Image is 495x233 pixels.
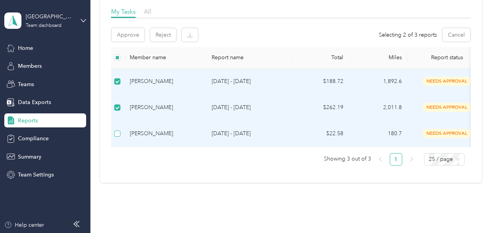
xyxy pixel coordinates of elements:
span: needs approval [423,129,472,138]
span: Report status [414,54,480,61]
li: 1 [390,153,402,166]
p: [DATE] - [DATE] [212,77,285,86]
th: Report name [205,47,291,69]
span: Data Exports [18,98,51,106]
span: Summary [18,153,41,161]
button: Approve [111,28,145,42]
td: 1,892.6 [350,69,408,95]
button: left [374,153,387,166]
li: Next Page [405,153,418,166]
th: Member name [124,47,205,69]
a: 1 [390,154,402,165]
div: [GEOGRAPHIC_DATA]/PA Area [26,12,74,21]
p: [DATE] - [DATE] [212,129,285,138]
div: Page Size [424,153,465,166]
td: $22.58 [291,121,350,147]
button: Cancel [442,28,470,42]
button: Reject [150,28,176,42]
span: Selecting 2 of 3 reports [379,31,437,39]
span: needs approval [423,77,472,86]
div: [PERSON_NAME] [130,103,199,112]
div: Total [297,54,343,61]
span: 25 / page [429,154,460,165]
button: Help center [4,221,44,229]
span: My Tasks [111,8,136,15]
p: [DATE] - [DATE] [212,103,285,112]
iframe: Everlance-gr Chat Button Frame [451,189,495,233]
span: Home [18,44,33,52]
span: Members [18,62,42,70]
span: Teams [18,80,34,88]
td: $262.19 [291,95,350,121]
span: All [144,8,151,15]
button: right [405,153,418,166]
span: right [409,157,414,162]
td: 180.7 [350,121,408,147]
div: [PERSON_NAME] [130,129,199,138]
div: Miles [356,54,402,61]
span: needs approval [423,103,472,112]
span: Compliance [18,134,49,143]
div: Team dashboard [26,23,62,28]
td: $188.72 [291,69,350,95]
td: 2,011.8 [350,95,408,121]
span: Showing 3 out of 3 [324,153,371,165]
div: [PERSON_NAME] [130,77,199,86]
span: Team Settings [18,171,54,179]
div: Member name [130,54,199,61]
span: Reports [18,116,38,125]
span: left [378,157,383,162]
li: Previous Page [374,153,387,166]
